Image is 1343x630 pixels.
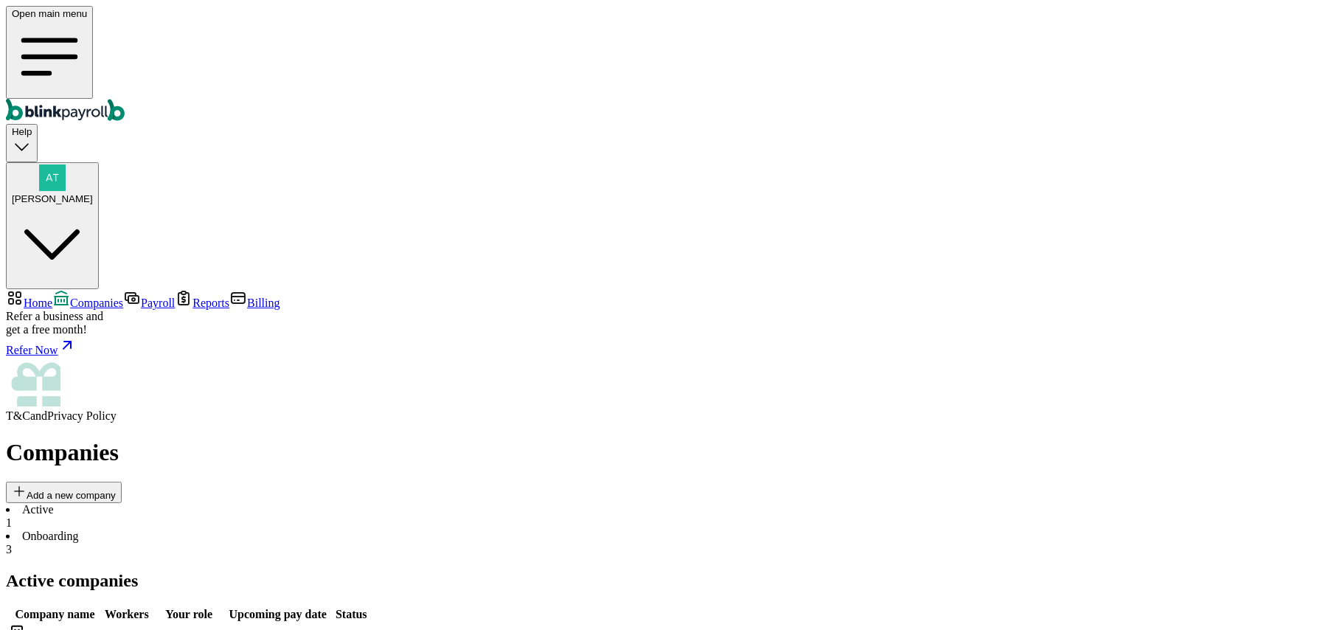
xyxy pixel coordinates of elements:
[151,607,227,622] th: Your role
[6,162,99,290] button: [PERSON_NAME]
[6,482,122,503] button: Add a new company
[12,193,93,204] span: [PERSON_NAME]
[192,297,229,309] span: Reports
[6,530,1337,556] li: Onboarding
[6,6,93,99] button: Open main menu
[247,297,280,309] span: Billing
[141,297,175,309] span: Payroll
[24,297,52,309] span: Home
[52,297,123,309] a: Companies
[6,439,1337,466] h1: Companies
[6,310,1337,336] div: Refer a business and get a free month!
[6,336,1337,357] a: Refer Now
[47,409,117,422] span: Privacy Policy
[1098,471,1343,630] iframe: Chat Widget
[12,126,32,137] span: Help
[6,516,12,529] span: 1
[6,6,1337,124] nav: Global
[6,543,12,555] span: 3
[329,607,374,622] th: Status
[70,297,123,309] span: Companies
[229,297,280,309] a: Billing
[104,607,150,622] th: Workers
[229,607,327,622] th: Upcoming pay date
[6,571,1337,591] h2: Active companies
[6,124,38,162] button: Help
[12,8,87,19] span: Open main menu
[6,289,1337,423] nav: Sidebar
[27,490,116,501] span: Add a new company
[7,607,103,622] th: Company name
[175,297,229,309] a: Reports
[6,409,30,422] span: T&C
[30,409,47,422] span: and
[6,297,52,309] a: Home
[6,503,1337,530] li: Active
[123,297,175,309] a: Payroll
